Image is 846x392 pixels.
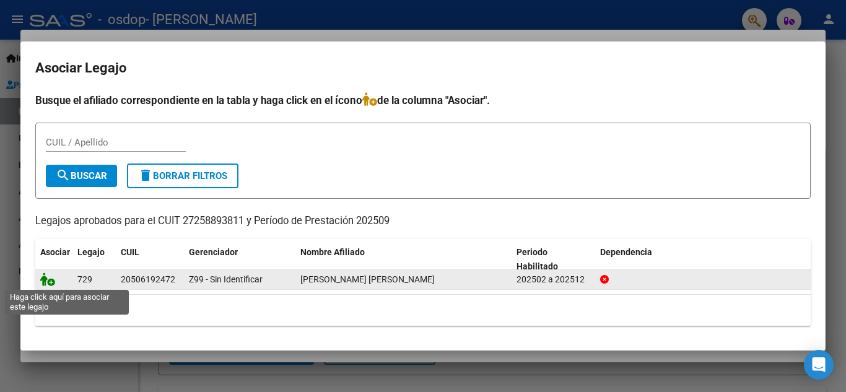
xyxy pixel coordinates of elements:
[184,239,295,280] datatable-header-cell: Gerenciador
[72,239,116,280] datatable-header-cell: Legajo
[77,274,92,284] span: 729
[189,247,238,257] span: Gerenciador
[295,239,512,280] datatable-header-cell: Nombre Afiliado
[138,170,227,181] span: Borrar Filtros
[127,163,238,188] button: Borrar Filtros
[300,247,365,257] span: Nombre Afiliado
[300,274,435,284] span: LAGRAÑA CRISTIAN GABRIEL
[46,165,117,187] button: Buscar
[40,247,70,257] span: Asociar
[35,92,811,108] h4: Busque el afiliado correspondiente en la tabla y haga click en el ícono de la columna "Asociar".
[35,214,811,229] p: Legajos aprobados para el CUIT 27258893811 y Período de Prestación 202509
[595,239,811,280] datatable-header-cell: Dependencia
[35,295,811,326] div: 1 registros
[56,168,71,183] mat-icon: search
[121,272,175,287] div: 20506192472
[35,239,72,280] datatable-header-cell: Asociar
[77,247,105,257] span: Legajo
[804,350,834,380] div: Open Intercom Messenger
[121,247,139,257] span: CUIL
[600,247,652,257] span: Dependencia
[512,239,595,280] datatable-header-cell: Periodo Habilitado
[189,274,263,284] span: Z99 - Sin Identificar
[517,272,590,287] div: 202502 a 202512
[116,239,184,280] datatable-header-cell: CUIL
[138,168,153,183] mat-icon: delete
[35,56,811,80] h2: Asociar Legajo
[517,247,558,271] span: Periodo Habilitado
[56,170,107,181] span: Buscar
